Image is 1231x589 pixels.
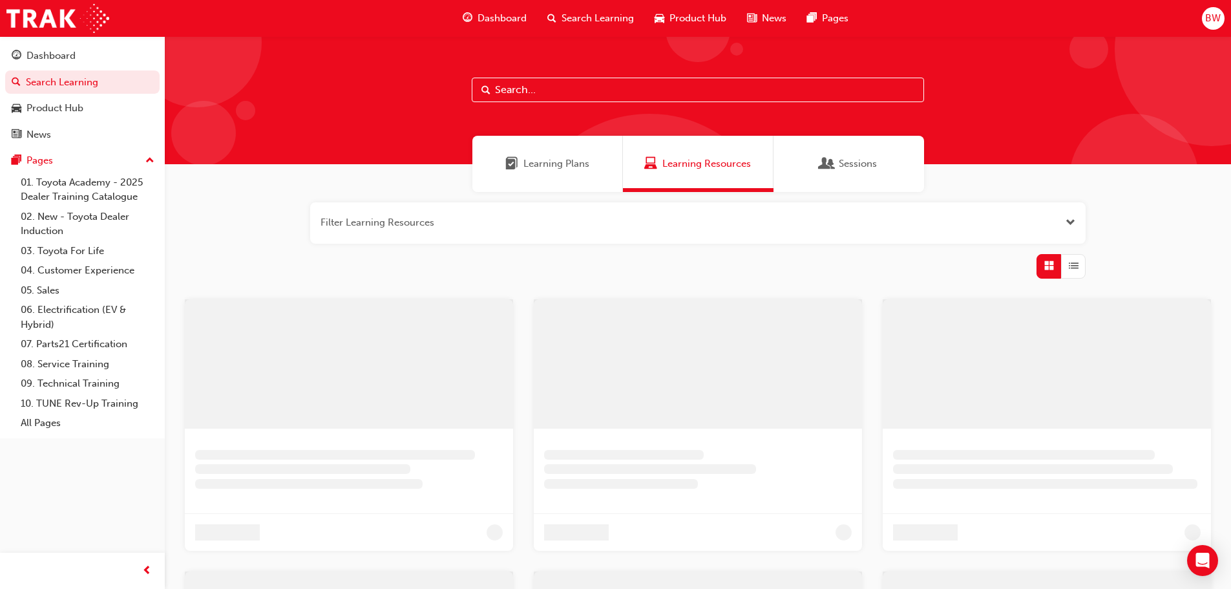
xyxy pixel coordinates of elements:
[821,156,834,171] span: Sessions
[16,207,160,241] a: 02. New - Toyota Dealer Induction
[481,83,490,98] span: Search
[16,374,160,394] a: 09. Technical Training
[662,156,751,171] span: Learning Resources
[6,4,109,33] img: Trak
[797,5,859,32] a: pages-iconPages
[16,261,160,281] a: 04. Customer Experience
[655,10,664,27] span: car-icon
[142,563,152,579] span: prev-icon
[452,5,537,32] a: guage-iconDashboard
[5,96,160,120] a: Product Hub
[472,78,924,102] input: Search...
[5,44,160,68] a: Dashboard
[1202,7,1225,30] button: BW
[26,48,76,63] div: Dashboard
[5,149,160,173] button: Pages
[16,241,160,261] a: 03. Toyota For Life
[669,11,726,26] span: Product Hub
[145,153,154,169] span: up-icon
[505,156,518,171] span: Learning Plans
[16,413,160,433] a: All Pages
[26,127,51,142] div: News
[644,5,737,32] a: car-iconProduct Hub
[747,10,757,27] span: news-icon
[737,5,797,32] a: news-iconNews
[562,11,634,26] span: Search Learning
[5,41,160,149] button: DashboardSearch LearningProduct HubNews
[773,136,924,192] a: SessionsSessions
[839,156,877,171] span: Sessions
[472,136,623,192] a: Learning PlansLearning Plans
[12,103,21,114] span: car-icon
[1187,545,1218,576] div: Open Intercom Messenger
[523,156,589,171] span: Learning Plans
[547,10,556,27] span: search-icon
[623,136,773,192] a: Learning ResourcesLearning Resources
[644,156,657,171] span: Learning Resources
[26,153,53,168] div: Pages
[822,11,848,26] span: Pages
[12,77,21,89] span: search-icon
[478,11,527,26] span: Dashboard
[1205,11,1221,26] span: BW
[5,70,160,94] a: Search Learning
[12,129,21,141] span: news-icon
[807,10,817,27] span: pages-icon
[762,11,786,26] span: News
[26,101,83,116] div: Product Hub
[16,394,160,414] a: 10. TUNE Rev-Up Training
[12,50,21,62] span: guage-icon
[16,173,160,207] a: 01. Toyota Academy - 2025 Dealer Training Catalogue
[16,334,160,354] a: 07. Parts21 Certification
[16,300,160,334] a: 06. Electrification (EV & Hybrid)
[1069,259,1078,273] span: List
[16,354,160,374] a: 08. Service Training
[12,155,21,167] span: pages-icon
[16,281,160,301] a: 05. Sales
[1044,259,1054,273] span: Grid
[1066,215,1075,230] button: Open the filter
[5,123,160,147] a: News
[537,5,644,32] a: search-iconSearch Learning
[463,10,472,27] span: guage-icon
